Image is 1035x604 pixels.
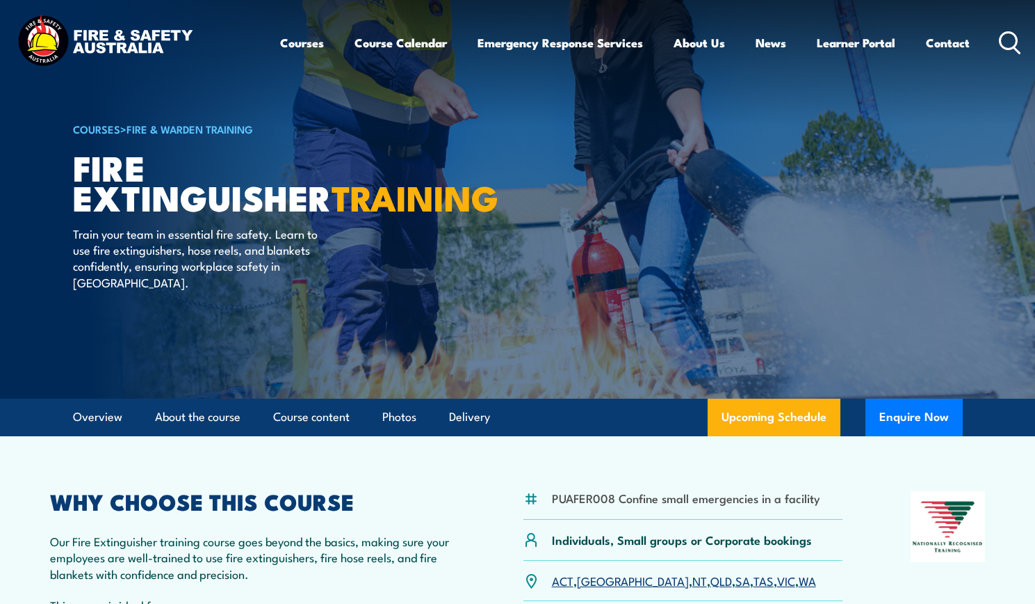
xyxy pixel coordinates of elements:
a: Emergency Response Services [478,24,643,61]
li: PUAFER008 Confine small emergencies in a facility [552,490,820,506]
a: Upcoming Schedule [708,399,840,436]
h1: Fire Extinguisher [73,152,416,212]
p: Individuals, Small groups or Corporate bookings [552,532,812,548]
a: QLD [710,572,732,589]
strong: TRAINING [332,170,498,223]
a: Overview [73,399,122,436]
a: VIC [777,572,795,589]
a: About Us [674,24,725,61]
a: [GEOGRAPHIC_DATA] [577,572,689,589]
a: SA [735,572,750,589]
a: WA [799,572,816,589]
h6: > [73,120,416,137]
p: Train your team in essential fire safety. Learn to use fire extinguishers, hose reels, and blanke... [73,225,327,291]
a: Contact [926,24,970,61]
a: Fire & Warden Training [127,121,253,136]
a: ACT [552,572,573,589]
a: Course Calendar [354,24,447,61]
a: News [756,24,786,61]
a: NT [692,572,707,589]
p: , , , , , , , [552,573,816,589]
a: Learner Portal [817,24,895,61]
a: Courses [280,24,324,61]
a: Photos [382,399,416,436]
button: Enquire Now [865,399,963,436]
h2: WHY CHOOSE THIS COURSE [50,491,456,511]
a: TAS [753,572,774,589]
a: Course content [273,399,350,436]
img: Nationally Recognised Training logo. [911,491,986,562]
a: Delivery [449,399,490,436]
a: About the course [155,399,241,436]
a: COURSES [73,121,120,136]
p: Our Fire Extinguisher training course goes beyond the basics, making sure your employees are well... [50,533,456,582]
